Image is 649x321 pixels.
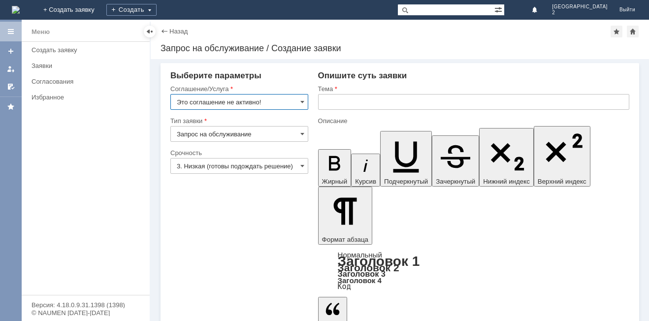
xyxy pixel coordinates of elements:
[384,178,428,185] span: Подчеркнутый
[32,78,144,85] div: Согласования
[169,28,188,35] a: Назад
[494,4,504,14] span: Расширенный поиск
[32,302,140,308] div: Версия: 4.18.0.9.31.1398 (1398)
[32,94,133,101] div: Избранное
[322,236,368,243] span: Формат абзаца
[318,252,629,290] div: Формат абзаца
[32,26,50,38] div: Меню
[355,178,376,185] span: Курсив
[338,251,382,259] a: Нормальный
[170,86,306,92] div: Соглашение/Услуга
[318,71,407,80] span: Опишите суть заявки
[338,254,420,269] a: Заголовок 1
[32,62,144,69] div: Заявки
[170,118,306,124] div: Тип заявки
[534,126,590,187] button: Верхний индекс
[32,46,144,54] div: Создать заявку
[627,26,639,37] div: Сделать домашней страницей
[170,150,306,156] div: Срочность
[12,6,20,14] img: logo
[380,131,432,187] button: Подчеркнутый
[12,6,20,14] a: Перейти на домашнюю страницу
[28,74,148,89] a: Согласования
[170,71,261,80] span: Выберите параметры
[436,178,475,185] span: Зачеркнутый
[322,178,348,185] span: Жирный
[552,10,608,16] span: 2
[479,128,534,187] button: Нижний индекс
[28,58,148,73] a: Заявки
[161,43,639,53] div: Запрос на обслуживание / Создание заявки
[318,187,372,245] button: Формат абзаца
[351,154,380,187] button: Курсив
[318,86,627,92] div: Тема
[144,26,156,37] div: Скрыть меню
[3,61,19,77] a: Мои заявки
[338,262,399,273] a: Заголовок 2
[106,4,157,16] div: Создать
[318,149,352,187] button: Жирный
[611,26,622,37] div: Добавить в избранное
[338,282,351,291] a: Код
[538,178,586,185] span: Верхний индекс
[338,276,382,285] a: Заголовок 4
[318,118,627,124] div: Описание
[483,178,530,185] span: Нижний индекс
[552,4,608,10] span: [GEOGRAPHIC_DATA]
[3,79,19,95] a: Мои согласования
[28,42,148,58] a: Создать заявку
[3,43,19,59] a: Создать заявку
[432,135,479,187] button: Зачеркнутый
[338,269,386,278] a: Заголовок 3
[32,310,140,316] div: © NAUMEN [DATE]-[DATE]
